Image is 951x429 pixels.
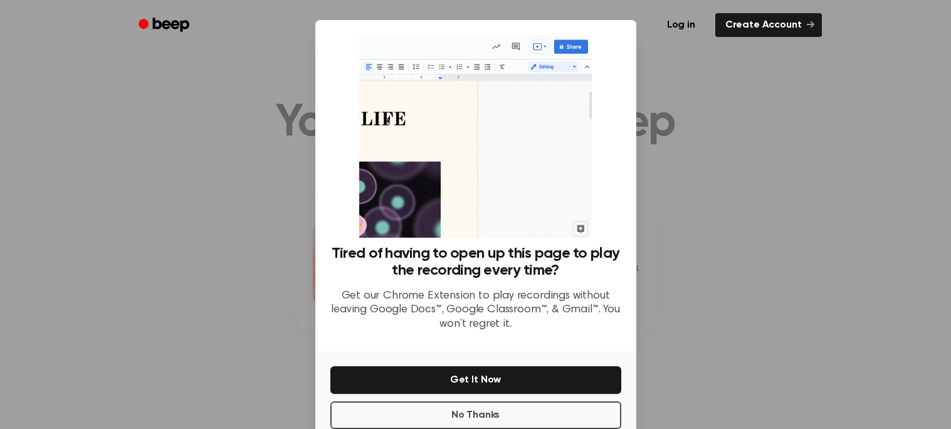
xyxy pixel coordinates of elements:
[330,401,621,429] button: No Thanks
[130,13,201,38] a: Beep
[330,245,621,279] h3: Tired of having to open up this page to play the recording every time?
[359,35,592,238] img: Beep extension in action
[654,11,708,40] a: Log in
[715,13,822,37] a: Create Account
[330,366,621,394] button: Get It Now
[330,289,621,332] p: Get our Chrome Extension to play recordings without leaving Google Docs™, Google Classroom™, & Gm...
